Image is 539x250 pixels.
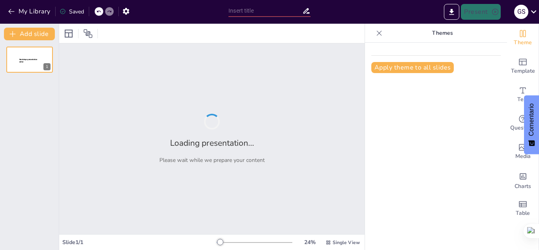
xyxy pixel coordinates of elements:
div: Add ready made slides [507,52,539,81]
font: Comentario [528,103,535,136]
div: G S [514,5,528,19]
div: Add charts and graphs [507,166,539,194]
h2: Loading presentation... [170,137,254,148]
button: Apply theme to all slides [371,62,454,73]
div: Layout [62,27,75,40]
p: Please wait while we prepare your content [159,156,265,164]
button: Export to PowerPoint [444,4,459,20]
button: Add slide [4,28,55,40]
button: G S [514,4,528,20]
input: Insert title [228,5,302,17]
div: Slide 1 / 1 [62,239,217,246]
span: Theme [514,38,532,47]
button: Present [461,4,500,20]
button: Comentarios - Mostrar encuesta [524,96,539,154]
div: Add a table [507,194,539,223]
span: Position [83,29,93,38]
div: 1 [6,47,53,73]
div: 24 % [300,239,319,246]
div: Add images, graphics, shapes or video [507,137,539,166]
div: Add text boxes [507,81,539,109]
span: Charts [515,182,531,191]
div: Get real-time input from your audience [507,109,539,137]
p: Themes [386,24,499,43]
button: My Library [6,5,54,18]
span: Sendsteps presentation editor [19,58,37,63]
div: 1 [43,63,51,70]
span: Questions [510,124,536,132]
span: Template [511,67,535,75]
span: Text [517,95,528,104]
div: Saved [60,8,84,15]
span: Single View [333,239,360,246]
span: Table [516,209,530,218]
span: Media [515,152,531,161]
div: Change the overall theme [507,24,539,52]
